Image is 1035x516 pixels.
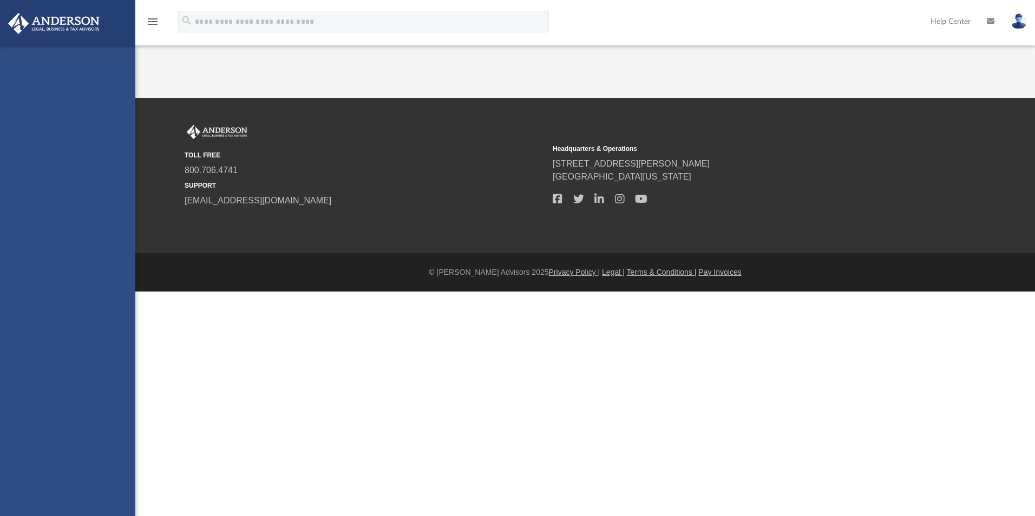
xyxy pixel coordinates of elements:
a: menu [146,21,159,28]
a: Legal | [602,268,625,276]
div: © [PERSON_NAME] Advisors 2025 [135,267,1035,278]
a: [STREET_ADDRESS][PERSON_NAME] [553,159,710,168]
a: Pay Invoices [698,268,741,276]
i: search [181,15,193,27]
img: User Pic [1011,14,1027,29]
small: TOLL FREE [185,150,545,160]
small: SUPPORT [185,181,545,190]
img: Anderson Advisors Platinum Portal [185,125,250,139]
a: Privacy Policy | [549,268,600,276]
a: Terms & Conditions | [627,268,697,276]
a: [GEOGRAPHIC_DATA][US_STATE] [553,172,691,181]
a: 800.706.4741 [185,166,238,175]
small: Headquarters & Operations [553,144,913,154]
img: Anderson Advisors Platinum Portal [5,13,103,34]
i: menu [146,15,159,28]
a: [EMAIL_ADDRESS][DOMAIN_NAME] [185,196,331,205]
